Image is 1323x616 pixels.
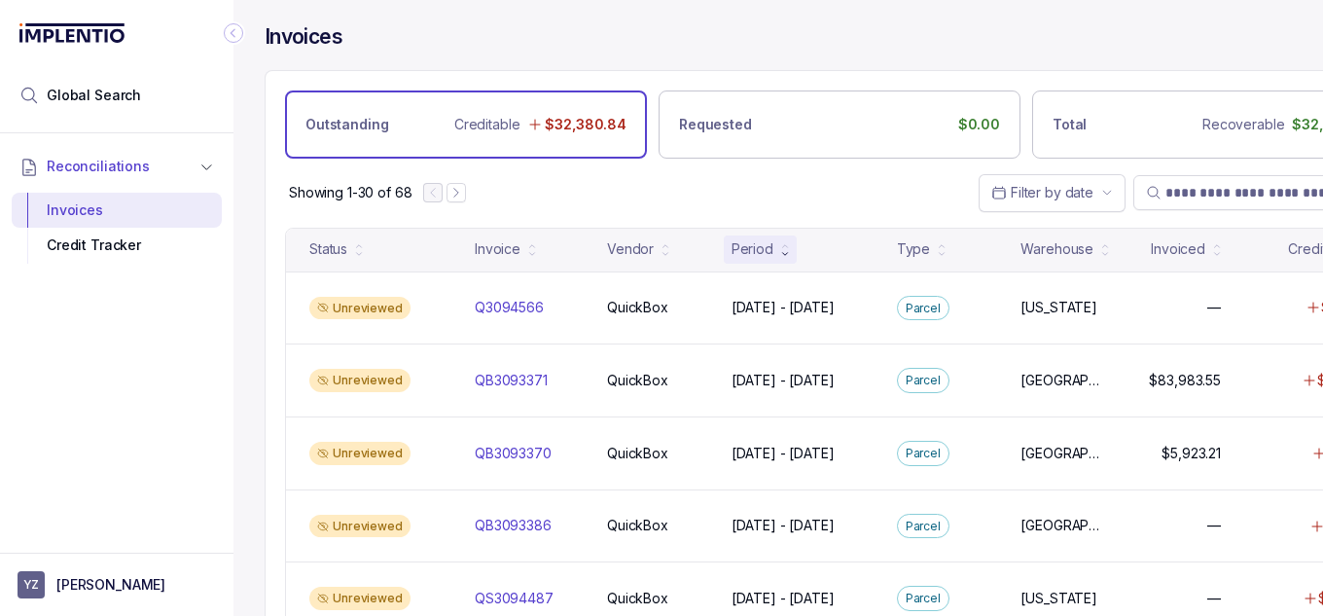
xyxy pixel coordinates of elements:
[222,21,245,45] div: Collapse Icon
[309,239,347,259] div: Status
[1011,184,1093,200] span: Filter by date
[47,157,150,176] span: Reconciliations
[309,515,411,538] div: Unreviewed
[607,298,668,317] p: QuickBox
[906,589,941,608] p: Parcel
[18,571,216,598] button: User initials[PERSON_NAME]
[906,517,941,536] p: Parcel
[1053,115,1087,134] p: Total
[27,193,206,228] div: Invoices
[475,516,552,535] p: QB3093386
[454,115,520,134] p: Creditable
[12,145,222,188] button: Reconciliations
[906,371,941,390] p: Parcel
[1162,444,1221,463] p: $5,923.21
[1020,371,1106,390] p: [GEOGRAPHIC_DATA]
[607,239,654,259] div: Vendor
[475,444,552,463] p: QB3093370
[1020,589,1097,608] p: [US_STATE]
[958,115,1000,134] p: $0.00
[732,371,835,390] p: [DATE] - [DATE]
[1151,239,1205,259] div: Invoiced
[12,189,222,268] div: Reconciliations
[475,239,520,259] div: Invoice
[732,444,835,463] p: [DATE] - [DATE]
[906,444,941,463] p: Parcel
[309,587,411,610] div: Unreviewed
[309,442,411,465] div: Unreviewed
[1020,444,1106,463] p: [GEOGRAPHIC_DATA]
[305,115,388,134] p: Outstanding
[607,444,668,463] p: QuickBox
[1020,298,1097,317] p: [US_STATE]
[1207,516,1221,535] p: —
[265,23,342,51] h4: Invoices
[732,239,773,259] div: Period
[991,183,1093,202] search: Date Range Picker
[27,228,206,263] div: Credit Tracker
[47,86,141,105] span: Global Search
[545,115,626,134] p: $32,380.84
[309,297,411,320] div: Unreviewed
[309,369,411,392] div: Unreviewed
[18,571,45,598] span: User initials
[732,516,835,535] p: [DATE] - [DATE]
[732,589,835,608] p: [DATE] - [DATE]
[732,298,835,317] p: [DATE] - [DATE]
[1207,298,1221,317] p: —
[289,183,411,202] p: Showing 1-30 of 68
[1020,239,1093,259] div: Warehouse
[906,299,941,318] p: Parcel
[475,371,548,390] p: QB3093371
[679,115,752,134] p: Requested
[1149,371,1221,390] p: $83,983.55
[607,516,668,535] p: QuickBox
[1207,589,1221,608] p: —
[607,371,668,390] p: QuickBox
[607,589,668,608] p: QuickBox
[475,298,544,317] p: Q3094566
[289,183,411,202] div: Remaining page entries
[979,174,1126,211] button: Date Range Picker
[1202,115,1284,134] p: Recoverable
[897,239,930,259] div: Type
[1020,516,1106,535] p: [GEOGRAPHIC_DATA]
[447,183,466,202] button: Next Page
[475,589,554,608] p: QS3094487
[56,575,165,595] p: [PERSON_NAME]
